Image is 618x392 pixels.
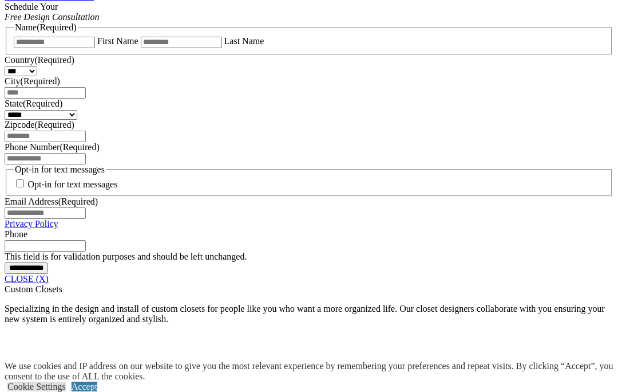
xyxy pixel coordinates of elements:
label: City [5,76,60,86]
a: Accept [72,382,97,391]
span: (Required) [60,142,99,152]
legend: Opt-in for text messages [14,164,106,175]
span: Schedule Your [5,2,100,22]
a: CLOSE (X) [5,274,49,284]
span: (Required) [37,22,76,32]
span: (Required) [58,197,98,206]
legend: Name [14,22,78,33]
p: Specializing in the design and install of custom closets for people like you who want a more orga... [5,304,613,324]
span: Custom Closets [5,284,62,294]
span: (Required) [21,76,60,86]
label: Phone [5,229,27,239]
label: Opt-in for text messages [28,179,118,189]
label: Email Address [5,197,98,206]
a: Privacy Policy [5,219,58,229]
a: Cookie Settings [7,382,66,391]
label: State [5,99,62,108]
label: Phone Number [5,142,100,152]
label: Country [5,55,74,65]
label: Last Name [224,36,264,46]
em: Free Design Consultation [5,12,100,22]
label: First Name [97,36,138,46]
div: This field is for validation purposes and should be left unchanged. [5,252,613,262]
div: We use cookies and IP address on our website to give you the most relevant experience by remember... [5,361,618,382]
label: Zipcode [5,120,74,130]
span: (Required) [23,99,62,108]
span: (Required) [34,55,74,65]
span: (Required) [34,120,74,130]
